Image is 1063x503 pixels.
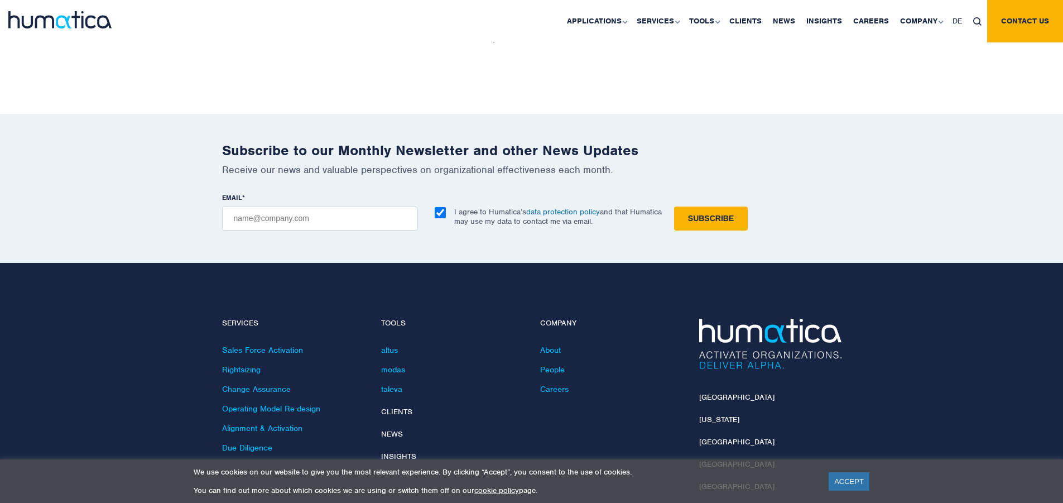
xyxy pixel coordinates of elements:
[8,11,112,28] img: logo
[540,384,569,394] a: Careers
[222,384,291,394] a: Change Assurance
[194,467,815,477] p: We use cookies on our website to give you the most relevant experience. By clicking “Accept”, you...
[381,407,412,416] a: Clients
[222,423,302,433] a: Alignment & Activation
[674,207,748,231] input: Subscribe
[699,392,775,402] a: [GEOGRAPHIC_DATA]
[222,142,841,159] h2: Subscribe to our Monthly Newsletter and other News Updates
[699,319,841,369] img: Humatica
[526,207,600,217] a: data protection policy
[222,193,242,202] span: EMAIL
[381,429,403,439] a: News
[699,437,775,447] a: [GEOGRAPHIC_DATA]
[435,207,446,218] input: I agree to Humatica’sdata protection policyand that Humatica may use my data to contact me via em...
[454,207,662,226] p: I agree to Humatica’s and that Humatica may use my data to contact me via email.
[222,443,272,453] a: Due Diligence
[474,486,519,495] a: cookie policy
[222,164,841,176] p: Receive our news and valuable perspectives on organizational effectiveness each month.
[973,17,982,26] img: search_icon
[953,16,962,26] span: DE
[540,345,561,355] a: About
[381,384,402,394] a: taleva
[699,415,739,424] a: [US_STATE]
[222,345,303,355] a: Sales Force Activation
[222,319,364,328] h4: Services
[540,319,682,328] h4: Company
[381,365,405,375] a: modas
[381,452,416,461] a: Insights
[540,365,565,375] a: People
[381,345,398,355] a: altus
[381,319,523,328] h4: Tools
[194,486,815,495] p: You can find out more about which cookies we are using or switch them off on our page.
[829,472,869,491] a: ACCEPT
[222,365,261,375] a: Rightsizing
[222,404,320,414] a: Operating Model Re-design
[222,207,418,231] input: name@company.com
